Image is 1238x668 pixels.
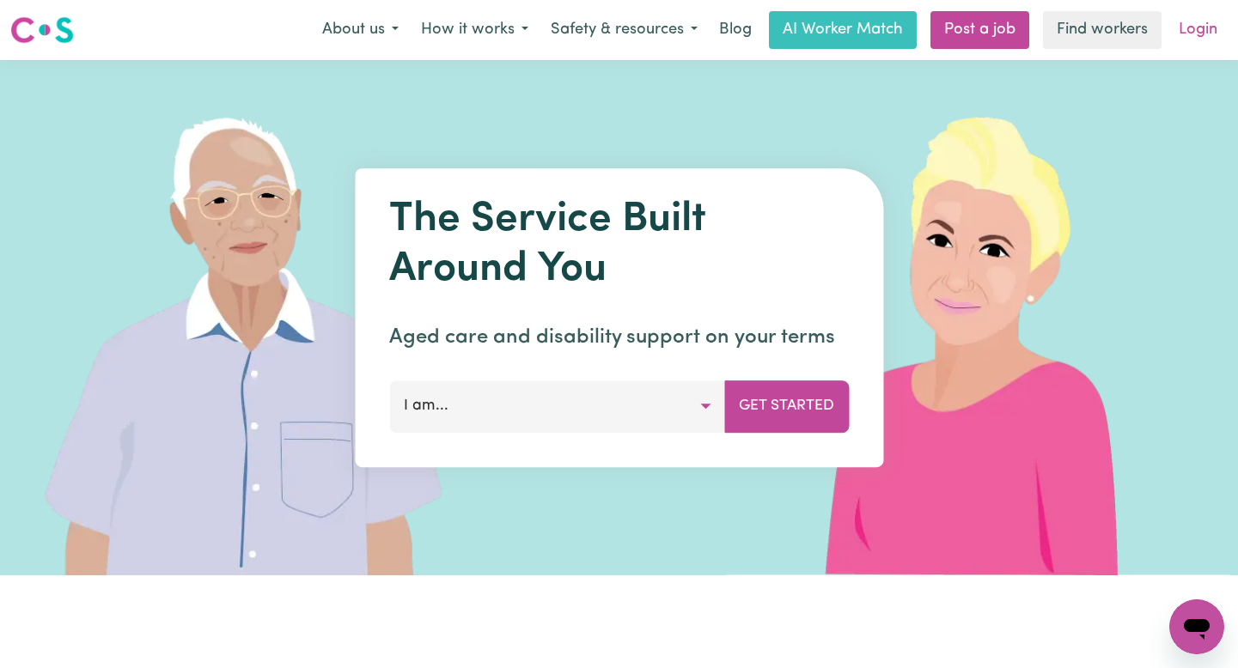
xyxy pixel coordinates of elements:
[410,12,540,48] button: How it works
[1043,11,1162,49] a: Find workers
[769,11,917,49] a: AI Worker Match
[389,322,849,353] p: Aged care and disability support on your terms
[1168,11,1228,49] a: Login
[10,10,74,50] a: Careseekers logo
[10,15,74,46] img: Careseekers logo
[724,380,849,432] button: Get Started
[389,380,725,432] button: I am...
[709,11,762,49] a: Blog
[930,11,1029,49] a: Post a job
[1169,599,1224,654] iframe: Button to launch messaging window
[311,12,410,48] button: About us
[540,12,709,48] button: Safety & resources
[389,196,849,295] h1: The Service Built Around You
